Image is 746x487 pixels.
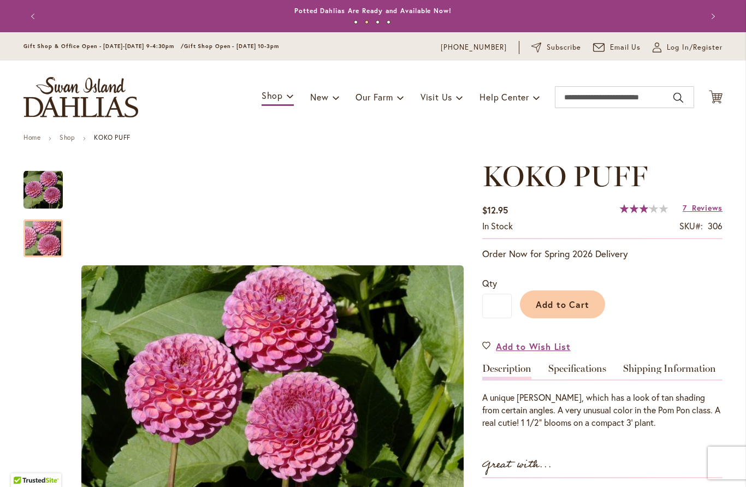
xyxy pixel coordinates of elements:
button: 4 of 4 [387,20,390,24]
span: Shop [262,90,283,101]
span: Visit Us [421,91,452,103]
a: Specifications [548,364,606,379]
span: Gift Shop Open - [DATE] 10-3pm [184,43,279,50]
span: Our Farm [356,91,393,103]
span: $12.95 [482,204,508,216]
a: Description [482,364,531,379]
span: Add to Cart [536,299,590,310]
a: Add to Wish List [482,340,571,353]
div: KOKO PUFF [23,160,74,209]
button: Next [701,5,723,27]
span: Log In/Register [667,42,723,53]
strong: KOKO PUFF [94,133,130,141]
a: Log In/Register [653,42,723,53]
a: Subscribe [531,42,581,53]
iframe: Launch Accessibility Center [8,448,39,479]
span: Reviews [692,203,723,213]
button: Previous [23,5,45,27]
span: 7 [683,203,687,213]
div: Availability [482,220,513,233]
strong: Great with... [482,456,552,474]
div: 306 [708,220,723,233]
a: store logo [23,77,138,117]
span: In stock [482,220,513,231]
span: KOKO PUFF [482,159,648,193]
a: Email Us [593,42,641,53]
span: Help Center [479,91,529,103]
strong: SKU [679,220,703,231]
span: Qty [482,277,497,289]
div: 62% [620,204,668,213]
a: Shipping Information [623,364,716,379]
button: 3 of 4 [376,20,380,24]
span: Subscribe [547,42,581,53]
a: [PHONE_NUMBER] [441,42,507,53]
button: Add to Cart [520,290,605,318]
span: Add to Wish List [496,340,571,353]
div: KOKO PUFF [23,209,63,257]
a: Potted Dahlias Are Ready and Available Now! [294,7,452,15]
button: 1 of 4 [354,20,358,24]
a: Home [23,133,40,141]
div: A unique [PERSON_NAME], which has a look of tan shading from certain angles. A very unusual color... [482,391,723,429]
span: New [310,91,328,103]
a: 7 Reviews [683,203,723,213]
span: Email Us [610,42,641,53]
a: Shop [60,133,75,141]
p: Order Now for Spring 2026 Delivery [482,247,723,260]
button: 2 of 4 [365,20,369,24]
div: Detailed Product Info [482,364,723,429]
span: Gift Shop & Office Open - [DATE]-[DATE] 9-4:30pm / [23,43,184,50]
img: KOKO PUFF [23,170,63,210]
